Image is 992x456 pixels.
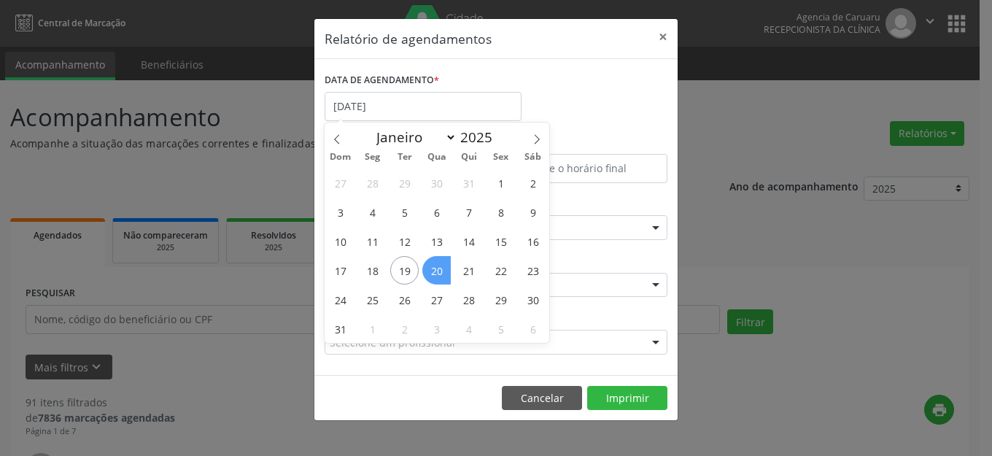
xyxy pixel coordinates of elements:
[326,169,354,197] span: Julho 27, 2025
[358,198,387,226] span: Agosto 4, 2025
[519,256,547,285] span: Agosto 23, 2025
[390,198,419,226] span: Agosto 5, 2025
[487,285,515,314] span: Agosto 29, 2025
[326,256,354,285] span: Agosto 17, 2025
[500,154,667,183] input: Selecione o horário final
[326,314,354,343] span: Agosto 31, 2025
[358,256,387,285] span: Agosto 18, 2025
[517,152,549,162] span: Sáb
[454,227,483,255] span: Agosto 14, 2025
[457,128,505,147] input: Year
[325,92,522,121] input: Selecione uma data ou intervalo
[390,285,419,314] span: Agosto 26, 2025
[454,169,483,197] span: Julho 31, 2025
[454,314,483,343] span: Setembro 4, 2025
[422,256,451,285] span: Agosto 20, 2025
[369,127,457,147] select: Month
[422,285,451,314] span: Agosto 27, 2025
[519,169,547,197] span: Agosto 2, 2025
[519,198,547,226] span: Agosto 9, 2025
[422,314,451,343] span: Setembro 3, 2025
[487,227,515,255] span: Agosto 15, 2025
[330,335,455,350] span: Selecione um profissional
[326,285,354,314] span: Agosto 24, 2025
[485,152,517,162] span: Sex
[648,19,678,55] button: Close
[358,285,387,314] span: Agosto 25, 2025
[487,198,515,226] span: Agosto 8, 2025
[453,152,485,162] span: Qui
[500,131,667,154] label: ATÉ
[519,314,547,343] span: Setembro 6, 2025
[519,285,547,314] span: Agosto 30, 2025
[502,386,582,411] button: Cancelar
[325,69,439,92] label: DATA DE AGENDAMENTO
[422,227,451,255] span: Agosto 13, 2025
[390,227,419,255] span: Agosto 12, 2025
[422,198,451,226] span: Agosto 6, 2025
[325,29,492,48] h5: Relatório de agendamentos
[487,256,515,285] span: Agosto 22, 2025
[326,198,354,226] span: Agosto 3, 2025
[390,256,419,285] span: Agosto 19, 2025
[389,152,421,162] span: Ter
[454,256,483,285] span: Agosto 21, 2025
[325,152,357,162] span: Dom
[357,152,389,162] span: Seg
[487,314,515,343] span: Setembro 5, 2025
[358,169,387,197] span: Julho 28, 2025
[454,198,483,226] span: Agosto 7, 2025
[390,169,419,197] span: Julho 29, 2025
[422,169,451,197] span: Julho 30, 2025
[326,227,354,255] span: Agosto 10, 2025
[454,285,483,314] span: Agosto 28, 2025
[587,386,667,411] button: Imprimir
[519,227,547,255] span: Agosto 16, 2025
[358,227,387,255] span: Agosto 11, 2025
[358,314,387,343] span: Setembro 1, 2025
[487,169,515,197] span: Agosto 1, 2025
[390,314,419,343] span: Setembro 2, 2025
[421,152,453,162] span: Qua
